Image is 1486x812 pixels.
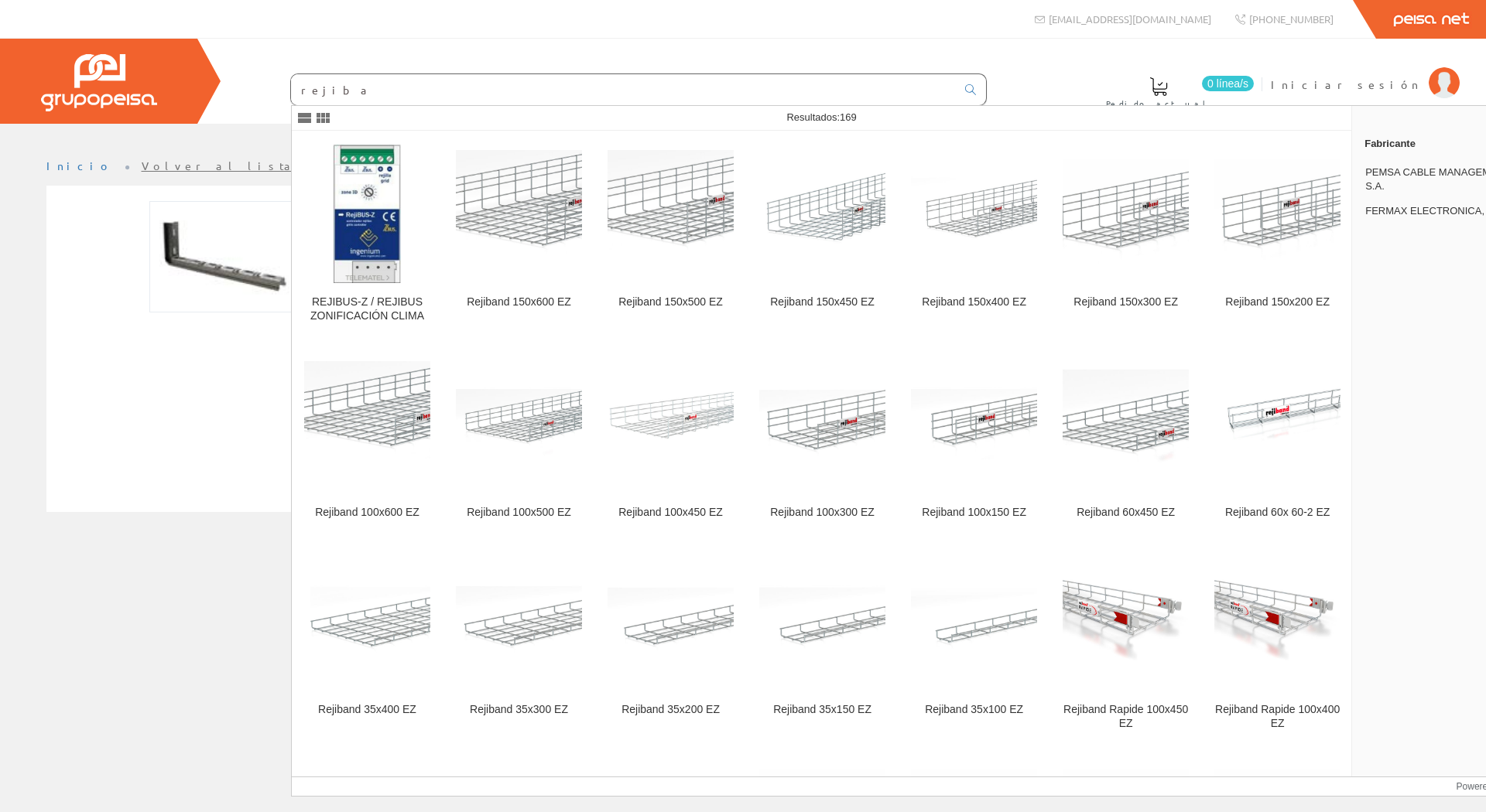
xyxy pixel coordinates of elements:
span: Pedido actual [1106,96,1211,111]
div: Rejiband 35x200 EZ [608,703,734,717]
img: REJIBUS-Z / REJIBUS ZONIFICACIÓN CLIMA [334,144,402,283]
a: Rejiband 60x 60-2 EZ Rejiband 60x 60-2 EZ [1202,342,1353,537]
span: [PHONE_NUMBER] [1249,12,1334,26]
img: Rejiband Rapide 100x450 EZ [1063,558,1189,684]
a: Rejiband 150x400 EZ Rejiband 150x400 EZ [899,131,1049,341]
span: 0 línea/s [1202,76,1254,91]
a: Volver al listado de productos [142,159,447,172]
div: Rejiband 35x150 EZ [759,703,885,717]
div: Rejiband 150x300 EZ [1063,295,1189,309]
div: Rejiband 60x450 EZ [1063,506,1189,520]
div: REJIBUS-Z / REJIBUS ZONIFICACIÓN CLIMA [304,295,430,323]
div: Rejiband Rapide 100x400 EZ [1214,703,1340,731]
a: Rejiband Rapide 100x400 EZ Rejiband Rapide 100x400 EZ [1202,539,1353,749]
a: Rejiband 100x150 EZ Rejiband 100x150 EZ [899,342,1049,537]
a: Rejiband 35x150 EZ Rejiband 35x150 EZ [747,539,898,749]
div: Rejiband 100x450 EZ [608,506,734,520]
a: Rejiband 150x600 EZ Rejiband 150x600 EZ [443,131,594,341]
div: Rejiband Rapide 100x450 EZ [1063,703,1189,731]
span: 169 [840,111,857,123]
div: Rejiband 150x600 EZ [456,295,582,309]
img: Rejiband 35x300 EZ [456,558,582,684]
a: Rejiband 150x450 EZ Rejiband 150x450 EZ [747,131,898,341]
a: Inicio [46,159,112,172]
div: Rejiband 150x200 EZ [1214,295,1340,309]
a: Rejiband Rapide 100x450 EZ Rejiband Rapide 100x450 EZ [1050,539,1201,749]
a: Rejiband 100x450 EZ Rejiband 100x450 EZ [595,342,746,537]
img: Rejiband 150x500 EZ [608,150,734,276]
div: Rejiband 150x400 EZ [911,295,1037,309]
img: Grupo Peisa [41,54,157,111]
a: Rejiband 150x300 EZ Rejiband 150x300 EZ [1050,131,1201,341]
img: Rejiband 60x450 EZ [1063,361,1189,487]
div: Rejiband 35x300 EZ [456,703,582,717]
div: Rejiband 100x600 EZ [304,506,430,520]
input: Buscar ... [291,74,956,105]
a: Rejiband 100x600 EZ Rejiband 100x600 EZ [292,342,443,537]
img: Rejiband 150x400 EZ [911,150,1037,276]
img: Rejiband 150x450 EZ [759,150,885,276]
div: Rejiband 100x150 EZ [911,506,1037,520]
img: Rejiband 100x450 EZ [608,361,734,487]
img: Rejiband 35x200 EZ [608,558,734,684]
img: Rejiband 150x200 EZ [1214,150,1340,276]
div: Rejiband 35x400 EZ [304,703,430,717]
a: Rejiband 150x200 EZ Rejiband 150x200 EZ [1202,131,1353,341]
a: Rejiband 35x100 EZ Rejiband 35x100 EZ [899,539,1049,749]
img: Rejiband 150x300 EZ [1063,150,1189,276]
img: Rejiband Rapide 100x400 EZ [1214,558,1340,684]
div: Rejiband 150x450 EZ [759,295,885,309]
a: Rejiband 35x400 EZ Rejiband 35x400 EZ [292,539,443,749]
img: Rejiband 150x600 EZ [456,150,582,276]
a: REJIBUS-Z / REJIBUS ZONIFICACIÓN CLIMA REJIBUS-Z / REJIBUS ZONIFICACIÓN CLIMA [292,131,443,341]
img: Rejiband 100x300 EZ [759,361,885,487]
a: Rejiband 100x500 EZ Rejiband 100x500 EZ [443,342,594,537]
img: Rejiband 35x400 EZ [304,558,430,684]
a: Rejiband 150x500 EZ Rejiband 150x500 EZ [595,131,746,341]
img: Rejiband 35x150 EZ [759,558,885,684]
span: [EMAIL_ADDRESS][DOMAIN_NAME] [1049,12,1211,26]
img: Rejiband 35x100 EZ [911,558,1037,684]
div: Rejiband 100x300 EZ [759,506,885,520]
a: Rejiband 35x200 EZ Rejiband 35x200 EZ [595,539,746,749]
img: Foto artículo Soporte Rapido C-sho 300 Gs Basor (192x143.62204724409) [149,201,298,312]
a: Rejiband 60x450 EZ Rejiband 60x450 EZ [1050,342,1201,537]
img: Rejiband 100x600 EZ [304,361,430,487]
a: Iniciar sesión [1271,64,1460,79]
a: Rejiband 35x300 EZ Rejiband 35x300 EZ [443,539,594,749]
img: Rejiband 100x150 EZ [911,361,1037,487]
img: Rejiband 60x 60-2 EZ [1214,361,1340,487]
img: Rejiband 100x500 EZ [456,361,582,487]
div: Rejiband 100x500 EZ [456,506,582,520]
div: Rejiband 60x 60-2 EZ [1214,506,1340,520]
div: Rejiband 35x100 EZ [911,703,1037,717]
span: Iniciar sesión [1271,77,1421,92]
div: Rejiband 150x500 EZ [608,295,734,309]
span: Resultados: [786,111,856,123]
a: Rejiband 100x300 EZ Rejiband 100x300 EZ [747,342,898,537]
